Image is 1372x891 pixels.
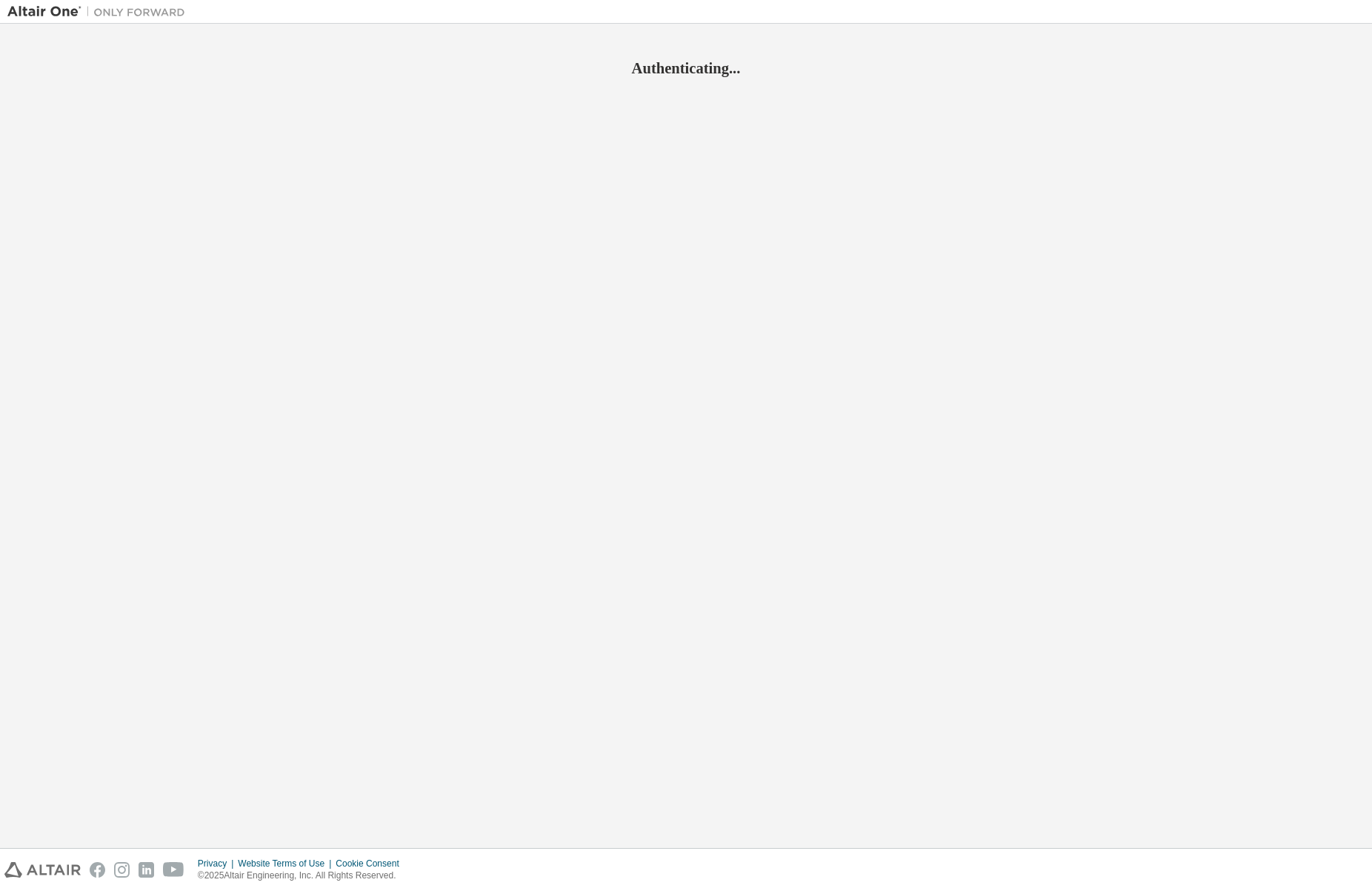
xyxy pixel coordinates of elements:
p: © 2025 Altair Engineering, Inc. All Rights Reserved. [198,870,408,882]
div: Privacy [198,858,238,870]
img: Altair One [7,4,193,19]
img: linkedin.svg [139,862,154,878]
div: Website Terms of Use [238,858,336,870]
img: facebook.svg [90,862,105,878]
h2: Authenticating... [7,59,1365,78]
div: Cookie Consent [336,858,407,870]
img: instagram.svg [114,862,130,878]
img: youtube.svg [163,862,184,878]
img: altair_logo.svg [4,862,81,878]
